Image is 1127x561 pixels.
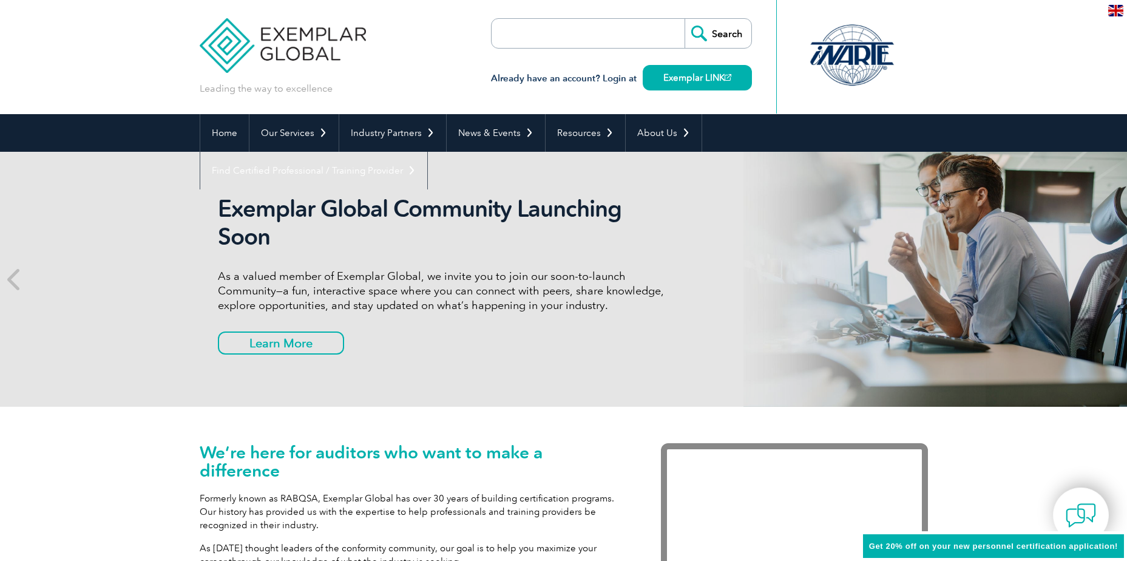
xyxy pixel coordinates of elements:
[1108,5,1123,16] img: en
[643,65,752,90] a: Exemplar LINK
[200,114,249,152] a: Home
[200,152,427,189] a: Find Certified Professional / Training Provider
[626,114,702,152] a: About Us
[869,542,1118,551] span: Get 20% off on your new personnel certification application!
[200,443,624,480] h1: We’re here for auditors who want to make a difference
[546,114,625,152] a: Resources
[218,195,673,251] h2: Exemplar Global Community Launching Soon
[447,114,545,152] a: News & Events
[491,71,752,86] h3: Already have an account? Login at
[685,19,751,48] input: Search
[218,269,673,313] p: As a valued member of Exemplar Global, we invite you to join our soon-to-launch Community—a fun, ...
[339,114,446,152] a: Industry Partners
[249,114,339,152] a: Our Services
[1066,500,1096,531] img: contact-chat.png
[218,331,344,355] a: Learn More
[725,74,731,81] img: open_square.png
[200,492,624,532] p: Formerly known as RABQSA, Exemplar Global has over 30 years of building certification programs. O...
[200,82,333,95] p: Leading the way to excellence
